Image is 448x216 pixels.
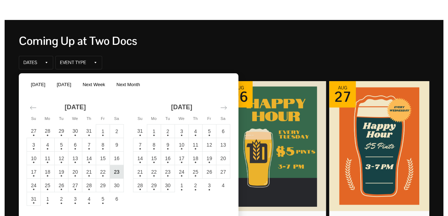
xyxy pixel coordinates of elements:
[112,80,144,89] button: Next Month
[193,116,198,121] small: Th
[329,81,429,211] img: Picture for 'Happy Hour' event
[221,116,226,121] small: Sa
[171,104,192,111] strong: [DATE]
[87,116,91,121] small: Th
[68,152,82,165] td: Choose Wednesday, August 13, 2025 as your check-in date. It’s available.
[110,138,124,152] td: Choose Saturday, August 9, 2025 as your check-in date. It’s available.
[23,60,37,65] div: Dates
[41,152,55,165] td: Choose Monday, August 11, 2025 as your check-in date. It’s available.
[226,81,253,107] div: Event date: August 26
[110,152,124,165] td: Choose Saturday, August 16, 2025 as your check-in date. It’s available.
[55,138,68,152] td: Choose Tuesday, August 5, 2025 as your check-in date. It’s available.
[41,138,55,152] td: Choose Monday, August 4, 2025 as your check-in date. It’s available.
[96,165,110,179] td: Choose Friday, August 22, 2025 as your check-in date. It’s available.
[27,102,40,113] div: Move backward to switch to the previous month.
[216,165,230,179] td: Choose Saturday, September 27, 2025 as your check-in date. It’s available.
[82,179,96,192] td: Choose Thursday, August 28, 2025 as your check-in date. It’s available.
[147,152,161,165] td: Choose Monday, September 15, 2025 as your check-in date. It’s available.
[55,179,68,192] td: Choose Tuesday, August 26, 2025 as your check-in date. It’s available.
[161,152,175,165] td: Choose Tuesday, September 16, 2025 as your check-in date. It’s available.
[110,165,124,179] td: Choose Saturday, August 23, 2025 as your check-in date. It’s available.
[189,179,203,192] td: Choose Thursday, October 2, 2025 as your check-in date. It’s available.
[27,125,41,138] td: Choose Sunday, July 27, 2025 as your check-in date. It’s available.
[55,152,68,165] td: Choose Tuesday, August 12, 2025 as your check-in date. It’s available.
[68,179,82,192] td: Choose Wednesday, August 27, 2025 as your check-in date. It’s available.
[27,165,41,179] td: Choose Sunday, August 17, 2025 as your check-in date. It’s available.
[41,165,55,179] td: Choose Monday, August 18, 2025 as your check-in date. It’s available.
[133,138,147,152] td: Choose Sunday, September 7, 2025 as your check-in date. It’s available.
[203,179,216,192] td: Choose Friday, October 3, 2025 as your check-in date. It’s available.
[82,152,96,165] td: Choose Thursday, August 14, 2025 as your check-in date. It’s available.
[41,179,55,192] td: Choose Monday, August 25, 2025 as your check-in date. It’s available.
[203,152,216,165] td: Choose Friday, September 19, 2025 as your check-in date. It’s available.
[27,80,50,89] button: [DATE]
[110,125,124,138] td: Choose Saturday, August 2, 2025 as your check-in date. It’s available.
[82,138,96,152] td: Choose Thursday, August 7, 2025 as your check-in date. It’s available.
[329,81,356,107] div: Event date: August 27
[78,80,109,89] button: Next Week
[151,116,157,121] small: Mo
[226,81,326,211] img: Picture for 'Happy Hour' event
[161,138,175,152] td: Choose Tuesday, September 9, 2025 as your check-in date. It’s available.
[27,152,41,165] td: Choose Sunday, August 10, 2025 as your check-in date. It’s available.
[133,165,147,179] td: Choose Sunday, September 21, 2025 as your check-in date. It’s available.
[96,179,110,192] td: Choose Friday, August 29, 2025 as your check-in date. It’s available.
[189,165,203,179] td: Choose Thursday, September 25, 2025 as your check-in date. It’s available.
[27,192,41,206] td: Choose Sunday, August 31, 2025 as your check-in date. It’s available.
[82,192,96,206] td: Choose Thursday, September 4, 2025 as your check-in date. It’s available.
[203,138,216,152] td: Choose Friday, September 12, 2025 as your check-in date. It’s available.
[114,116,119,121] small: Sa
[65,104,86,111] strong: [DATE]
[203,165,216,179] td: Choose Friday, September 26, 2025 as your check-in date. It’s available.
[41,125,55,138] td: Choose Monday, July 28, 2025 as your check-in date. It’s available.
[27,179,41,192] td: Choose Sunday, August 24, 2025 as your check-in date. It’s available.
[19,34,430,48] div: Coming Up at Two Docs
[96,192,110,206] td: Choose Friday, September 5, 2025 as your check-in date. It’s available.
[110,179,124,192] td: Choose Saturday, August 30, 2025 as your check-in date. It’s available.
[216,138,230,152] td: Choose Saturday, September 13, 2025 as your check-in date. It’s available.
[189,152,203,165] td: Choose Thursday, September 18, 2025 as your check-in date. It’s available.
[55,192,68,206] td: Choose Tuesday, September 2, 2025 as your check-in date. It’s available.
[41,192,55,206] td: Choose Monday, September 1, 2025 as your check-in date. It’s available.
[189,125,203,138] td: Choose Thursday, September 4, 2025 as your check-in date. It’s available.
[55,165,68,179] td: Choose Tuesday, August 19, 2025 as your check-in date. It’s available.
[68,165,82,179] td: Choose Wednesday, August 20, 2025 as your check-in date. It’s available.
[45,116,50,121] small: Mo
[133,152,147,165] td: Choose Sunday, September 14, 2025 as your check-in date. It’s available.
[175,152,189,165] td: Choose Wednesday, September 17, 2025 as your check-in date. It’s available.
[96,152,110,165] td: Choose Friday, August 15, 2025 as your check-in date. It’s available.
[82,165,96,179] td: Choose Thursday, August 21, 2025 as your check-in date. It’s available.
[138,116,143,121] small: Su
[189,138,203,152] td: Choose Thursday, September 11, 2025 as your check-in date. It’s available.
[203,125,216,138] td: Choose Friday, September 5, 2025 as your check-in date. It’s available.
[59,116,63,121] small: Tu
[31,116,36,121] small: Su
[110,192,124,206] td: Choose Saturday, September 6, 2025 as your check-in date. It’s available.
[216,152,230,165] td: Choose Saturday, September 20, 2025 as your check-in date. It’s available.
[175,125,189,138] td: Choose Wednesday, September 3, 2025 as your check-in date. It’s available.
[96,125,110,138] td: Choose Friday, August 1, 2025 as your check-in date. It’s available.
[68,138,82,152] td: Choose Wednesday, August 6, 2025 as your check-in date. It’s available.
[147,165,161,179] td: Choose Monday, September 22, 2025 as your check-in date. It’s available.
[147,125,161,138] td: Choose Monday, September 1, 2025 as your check-in date. It’s available.
[334,85,351,90] div: Aug
[60,60,86,65] div: Event Type
[133,179,147,192] td: Choose Sunday, September 28, 2025 as your check-in date. It’s available.
[82,125,96,138] td: Choose Thursday, July 31, 2025 as your check-in date. It’s available.
[27,138,41,152] td: Choose Sunday, August 3, 2025 as your check-in date. It’s available.
[334,90,351,103] div: 27
[175,165,189,179] td: Choose Wednesday, September 24, 2025 as your check-in date. It’s available.
[68,125,82,138] td: Choose Wednesday, July 30, 2025 as your check-in date. It’s available.
[96,138,110,152] td: Choose Friday, August 8, 2025 as your check-in date. It’s available.
[165,116,170,121] small: Tu
[19,96,238,214] div: Calendar
[231,85,248,90] div: Aug
[161,125,175,138] td: Choose Tuesday, September 2, 2025 as your check-in date. It’s available.
[161,165,175,179] td: Choose Tuesday, September 23, 2025 as your check-in date. It’s available.
[101,116,105,121] small: Fr
[207,116,211,121] small: Fr
[216,125,230,138] td: Choose Saturday, September 6, 2025 as your check-in date. It’s available.
[217,102,230,113] div: Move forward to switch to the next month.
[178,116,184,121] small: We
[175,138,189,152] td: Choose Wednesday, September 10, 2025 as your check-in date. It’s available.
